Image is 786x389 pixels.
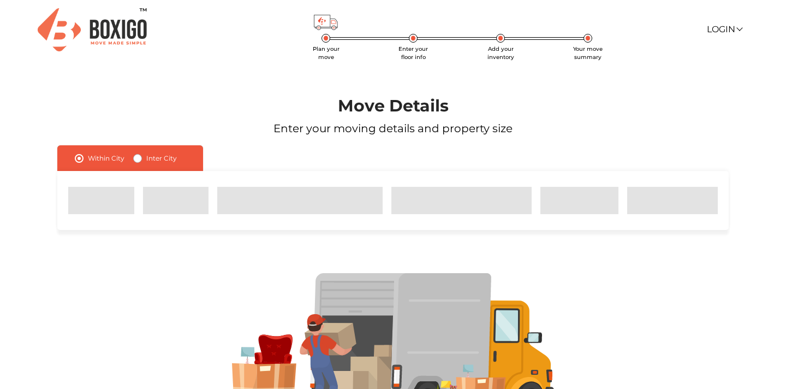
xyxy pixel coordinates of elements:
span: Enter your floor info [398,45,428,61]
label: Within City [88,152,124,165]
h1: Move Details [32,96,755,116]
span: Your move summary [573,45,603,61]
label: Inter City [146,152,177,165]
span: Add your inventory [487,45,514,61]
img: Boxigo [38,8,147,51]
p: Enter your moving details and property size [32,120,755,137]
span: Plan your move [313,45,340,61]
a: Login [707,24,742,34]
